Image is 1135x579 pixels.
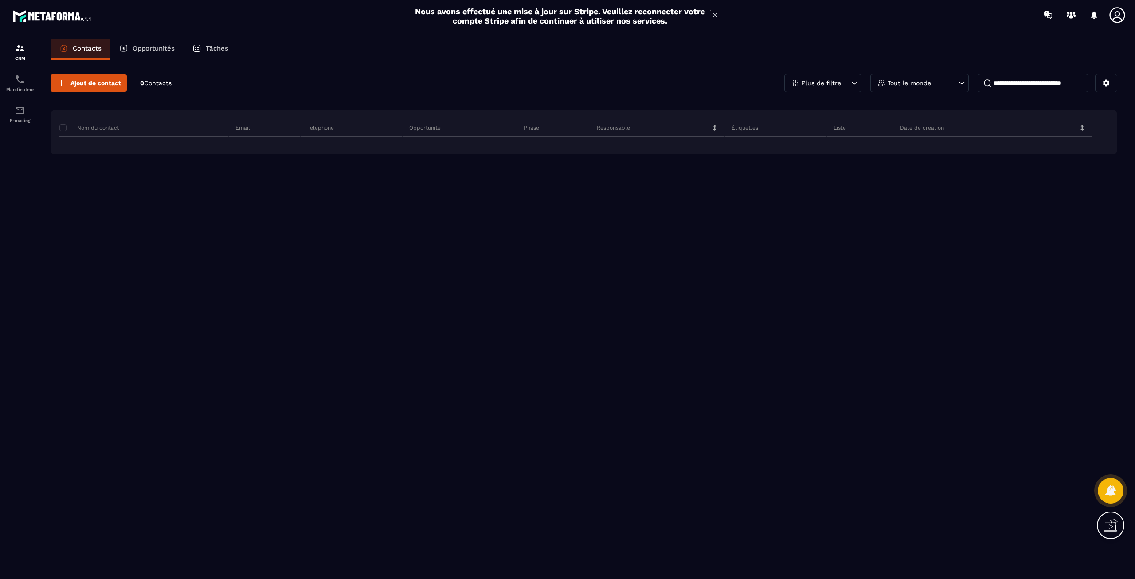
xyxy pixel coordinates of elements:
[144,79,172,87] span: Contacts
[206,44,228,52] p: Tâches
[73,44,102,52] p: Contacts
[307,124,334,131] p: Téléphone
[140,79,172,87] p: 0
[597,124,630,131] p: Responsable
[2,36,38,67] a: formationformationCRM
[802,80,841,86] p: Plus de filtre
[900,124,944,131] p: Date de création
[15,105,25,116] img: email
[110,39,184,60] a: Opportunités
[59,124,119,131] p: Nom du contact
[12,8,92,24] img: logo
[70,79,121,87] span: Ajout de contact
[732,124,758,131] p: Étiquettes
[834,124,846,131] p: Liste
[2,67,38,98] a: schedulerschedulerPlanificateur
[235,124,250,131] p: Email
[2,118,38,123] p: E-mailing
[51,39,110,60] a: Contacts
[184,39,237,60] a: Tâches
[888,80,931,86] p: Tout le monde
[51,74,127,92] button: Ajout de contact
[2,98,38,130] a: emailemailE-mailing
[2,56,38,61] p: CRM
[2,87,38,92] p: Planificateur
[15,74,25,85] img: scheduler
[409,124,441,131] p: Opportunité
[524,124,539,131] p: Phase
[415,7,705,25] h2: Nous avons effectué une mise à jour sur Stripe. Veuillez reconnecter votre compte Stripe afin de ...
[133,44,175,52] p: Opportunités
[15,43,25,54] img: formation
